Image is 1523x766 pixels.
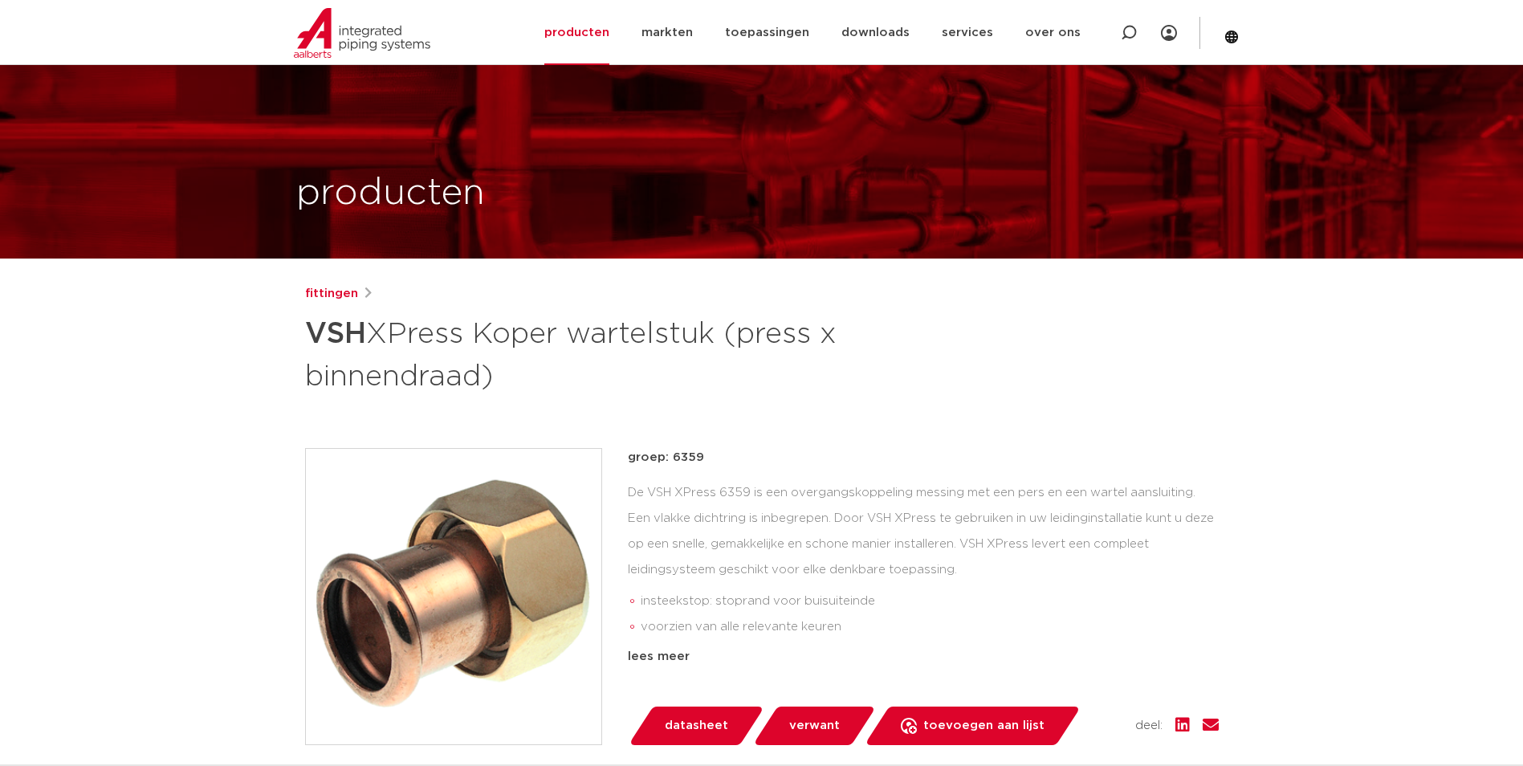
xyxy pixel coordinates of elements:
span: deel: [1135,716,1163,735]
span: datasheet [665,713,728,739]
a: fittingen [305,284,358,304]
a: datasheet [628,707,764,745]
h1: XPress Koper wartelstuk (press x binnendraad) [305,310,908,397]
div: De VSH XPress 6359 is een overgangskoppeling messing met een pers en een wartel aansluiting. Een ... [628,480,1219,641]
div: lees meer [628,647,1219,666]
li: voorzien van alle relevante keuren [641,614,1219,640]
li: Leak Before Pressed-functie [641,640,1219,666]
p: groep: 6359 [628,448,1219,467]
span: verwant [789,713,840,739]
li: insteekstop: stoprand voor buisuiteinde [641,589,1219,614]
strong: VSH [305,320,366,348]
img: Product Image for VSH XPress Koper wartelstuk (press x binnendraad) [306,449,601,744]
span: toevoegen aan lijst [923,713,1045,739]
h1: producten [296,168,485,219]
a: verwant [752,707,876,745]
